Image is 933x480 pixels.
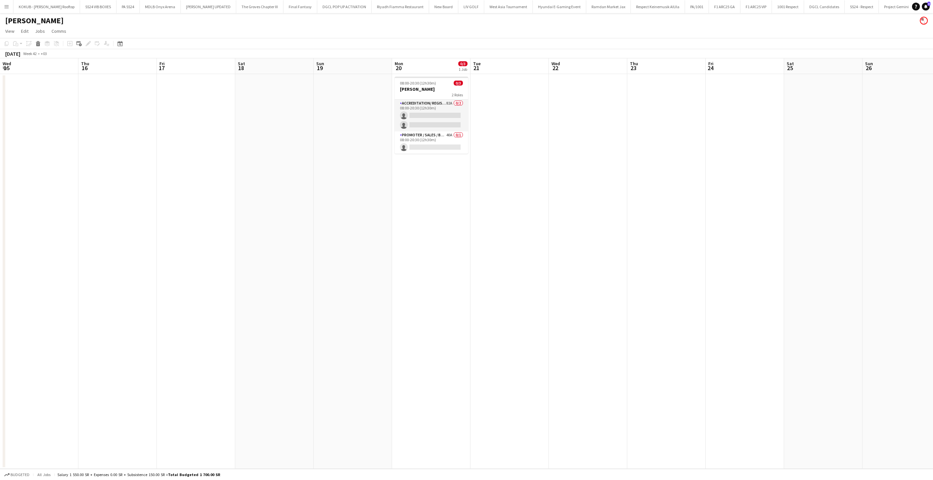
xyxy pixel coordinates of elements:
span: Mon [395,61,403,67]
span: 17 [158,64,165,72]
button: [PERSON_NAME] UPDATED [181,0,236,13]
button: MDLB Onyx Arena [140,0,181,13]
div: +03 [41,51,47,56]
app-card-role: Promoter / Sales / Brand Ambassador40A0/108:00-20:30 (12h30m) [395,131,468,154]
button: DGCL POP UP ACTIVATION [317,0,372,13]
span: 23 [629,64,638,72]
button: New Board [429,0,458,13]
app-card-role: Accreditation/ Registration / Ticketing82A0/208:00-20:30 (12h30m) [395,100,468,131]
h3: [PERSON_NAME] [395,86,468,92]
a: 3 [922,3,930,10]
span: 21 [472,64,481,72]
a: Edit [18,27,31,35]
span: All jobs [36,472,52,477]
span: Thu [81,61,89,67]
span: Sun [316,61,324,67]
span: 0/3 [454,81,463,86]
a: View [3,27,17,35]
button: KOKUB - [PERSON_NAME] Rooftop [13,0,80,13]
div: 1 Job [459,67,467,72]
span: Fri [708,61,714,67]
span: 24 [707,64,714,72]
span: 25 [786,64,794,72]
span: 2 Roles [452,92,463,97]
app-job-card: 08:00-20:30 (12h30m)0/3[PERSON_NAME]2 RolesAccreditation/ Registration / Ticketing82A0/208:00-20:... [395,77,468,154]
div: [DATE] [5,50,20,57]
button: F1 ARC25 GA [709,0,740,13]
span: Thu [630,61,638,67]
span: 20 [394,64,403,72]
span: Tue [473,61,481,67]
span: 3 [927,2,930,6]
span: 18 [237,64,245,72]
button: Project Gemini 25 [879,0,919,13]
a: Comms [49,27,69,35]
span: 15 [2,64,11,72]
span: 0/3 [458,61,467,66]
button: DGCL Candidates [804,0,845,13]
span: Sat [787,61,794,67]
button: Respect Keinemusik AlUla [631,0,685,13]
span: 16 [80,64,89,72]
span: Sat [238,61,245,67]
span: 22 [550,64,560,72]
span: 08:00-20:30 (12h30m) [400,81,436,86]
button: SS24 - Respect [845,0,879,13]
span: 19 [315,64,324,72]
span: Wed [551,61,560,67]
button: Hyundai E-Gaming Event [533,0,586,13]
span: View [5,28,14,34]
a: Jobs [32,27,48,35]
button: PA/1001 [685,0,709,13]
button: Budgeted [3,471,31,478]
span: Week 42 [22,51,38,56]
span: Budgeted [10,472,30,477]
span: Comms [52,28,66,34]
button: F1 ARC25 VIP [740,0,772,13]
span: Sun [865,61,873,67]
span: 26 [864,64,873,72]
span: Fri [159,61,165,67]
button: 1001 Respect [772,0,804,13]
button: Riyadh Fiamma Restaurant [372,0,429,13]
app-user-avatar: Yousef Alotaibi [920,17,928,25]
button: SS24 VIB BOXES [80,0,116,13]
span: Jobs [35,28,45,34]
h1: [PERSON_NAME] [5,16,64,26]
button: West Asia Tournament [484,0,533,13]
div: Salary 1 550.00 SR + Expenses 0.00 SR + Subsistence 150.00 SR = [57,472,220,477]
button: LIV GOLF [458,0,484,13]
span: Total Budgeted 1 700.00 SR [168,472,220,477]
span: Edit [21,28,29,34]
button: Final Fantasy [283,0,317,13]
button: The Groves Chapter III [236,0,283,13]
button: Ramdan Market Jax [586,0,631,13]
span: Wed [3,61,11,67]
button: PA SS24 [116,0,140,13]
